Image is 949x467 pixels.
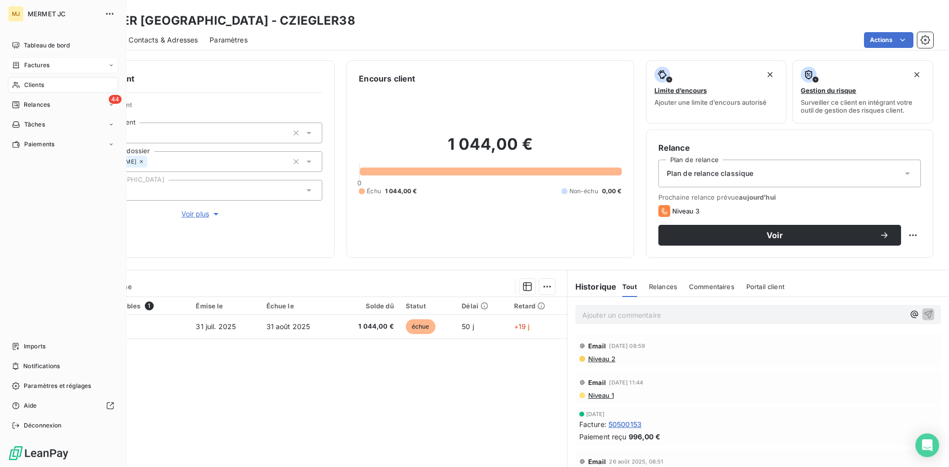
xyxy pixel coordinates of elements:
[60,73,322,85] h6: Informations client
[801,86,856,94] span: Gestion du risque
[8,6,24,22] div: MJ
[8,398,118,414] a: Aide
[24,81,44,89] span: Clients
[579,419,606,429] span: Facture :
[125,128,133,137] input: Ajouter une valeur
[588,458,606,466] span: Email
[24,61,49,70] span: Factures
[210,35,248,45] span: Paramètres
[24,100,50,109] span: Relances
[266,322,310,331] span: 31 août 2025
[109,95,122,104] span: 44
[462,302,502,310] div: Délai
[24,120,45,129] span: Tâches
[801,98,925,114] span: Surveiller ce client en intégrant votre outil de gestion des risques client.
[24,421,62,430] span: Déconnexion
[646,60,787,124] button: Limite d’encoursAjouter une limite d’encours autorisé
[658,225,901,246] button: Voir
[602,187,622,196] span: 0,00 €
[24,342,45,351] span: Imports
[588,379,606,386] span: Email
[689,283,734,291] span: Commentaires
[145,301,154,310] span: 1
[746,283,784,291] span: Portail client
[654,86,707,94] span: Limite d’encours
[367,187,381,196] span: Échu
[80,101,322,115] span: Propriétés Client
[672,207,699,215] span: Niveau 3
[385,187,417,196] span: 1 044,00 €
[587,355,615,363] span: Niveau 2
[24,41,70,50] span: Tableau de bord
[587,391,614,399] span: Niveau 1
[608,419,642,429] span: 50500153
[147,157,155,166] input: Ajouter une valeur
[588,342,606,350] span: Email
[79,301,184,310] div: Pièces comptables
[567,281,617,293] h6: Historique
[609,459,663,465] span: 26 août 2025, 08:51
[24,140,54,149] span: Paiements
[406,319,435,334] span: échue
[24,401,37,410] span: Aide
[514,302,561,310] div: Retard
[359,73,415,85] h6: Encours client
[181,209,221,219] span: Voir plus
[406,302,450,310] div: Statut
[670,231,879,239] span: Voir
[792,60,933,124] button: Gestion du risqueSurveiller ce client en intégrant votre outil de gestion des risques client.
[658,193,921,201] span: Prochaine relance prévue
[739,193,776,201] span: aujourd’hui
[23,362,60,371] span: Notifications
[586,411,605,417] span: [DATE]
[649,283,677,291] span: Relances
[864,32,913,48] button: Actions
[129,35,198,45] span: Contacts & Adresses
[622,283,637,291] span: Tout
[196,322,236,331] span: 31 juil. 2025
[609,343,645,349] span: [DATE] 08:59
[658,142,921,154] h6: Relance
[8,445,69,461] img: Logo LeanPay
[342,322,393,332] span: 1 044,00 €
[569,187,598,196] span: Non-échu
[915,433,939,457] div: Open Intercom Messenger
[462,322,474,331] span: 50 j
[24,382,91,390] span: Paramètres et réglages
[579,431,627,442] span: Paiement reçu
[667,169,754,178] span: Plan de relance classique
[609,380,643,385] span: [DATE] 11:44
[357,179,361,187] span: 0
[87,12,355,30] h3: ZIEGLER [GEOGRAPHIC_DATA] - CZIEGLER38
[342,302,393,310] div: Solde dû
[514,322,530,331] span: +19 j
[266,302,330,310] div: Échue le
[196,302,254,310] div: Émise le
[629,431,660,442] span: 996,00 €
[28,10,99,18] span: MERMET JC
[359,134,621,164] h2: 1 044,00 €
[80,209,322,219] button: Voir plus
[654,98,767,106] span: Ajouter une limite d’encours autorisé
